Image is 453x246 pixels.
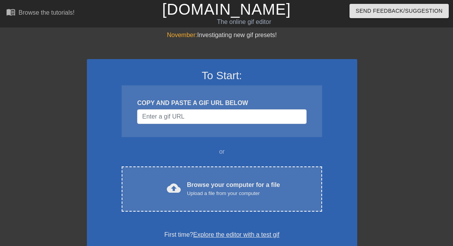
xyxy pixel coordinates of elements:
[137,98,306,108] div: COPY AND PASTE A GIF URL BELOW
[137,109,306,124] input: Username
[155,17,333,27] div: The online gif editor
[167,32,197,38] span: November:
[97,69,347,82] h3: To Start:
[107,147,337,156] div: or
[162,1,291,18] a: [DOMAIN_NAME]
[97,230,347,239] div: First time?
[187,190,280,197] div: Upload a file from your computer
[6,7,75,19] a: Browse the tutorials!
[193,231,279,238] a: Explore the editor with a test gif
[187,180,280,197] div: Browse your computer for a file
[356,6,443,16] span: Send Feedback/Suggestion
[19,9,75,16] div: Browse the tutorials!
[350,4,449,18] button: Send Feedback/Suggestion
[6,7,15,17] span: menu_book
[87,31,357,40] div: Investigating new gif presets!
[167,181,181,195] span: cloud_upload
